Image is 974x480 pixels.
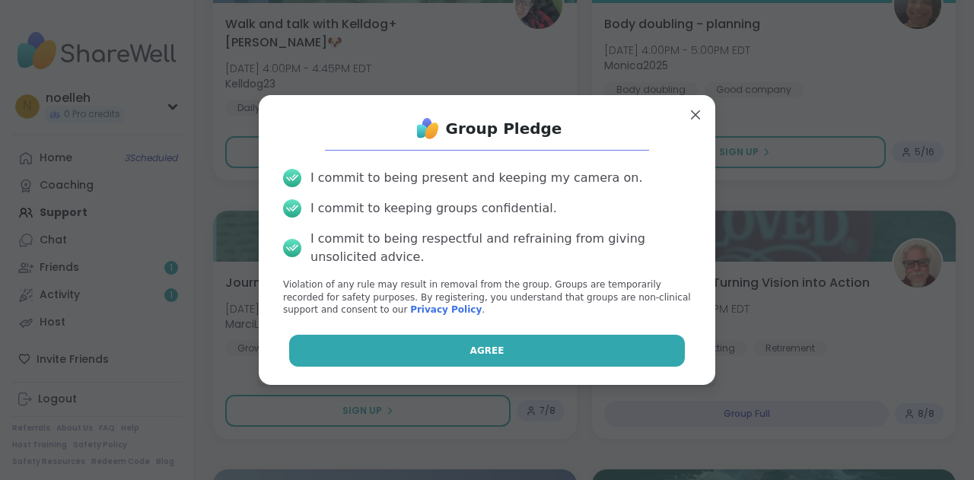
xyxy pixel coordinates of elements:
[310,199,557,218] div: I commit to keeping groups confidential.
[470,344,505,358] span: Agree
[410,304,482,315] a: Privacy Policy
[310,230,691,266] div: I commit to being respectful and refraining from giving unsolicited advice.
[446,118,562,139] h1: Group Pledge
[310,169,642,187] div: I commit to being present and keeping my camera on.
[289,335,686,367] button: Agree
[412,113,443,144] img: ShareWell Logo
[283,278,691,316] p: Violation of any rule may result in removal from the group. Groups are temporarily recorded for s...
